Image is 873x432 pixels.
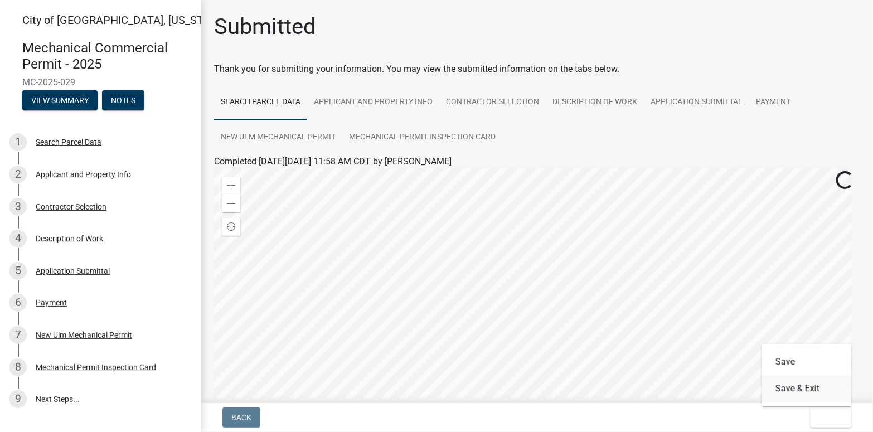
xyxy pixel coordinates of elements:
a: Payment [749,85,797,120]
a: Description of Work [546,85,644,120]
div: Zoom in [222,177,240,195]
button: Exit [811,407,851,428]
span: Exit [819,413,836,422]
div: 8 [9,358,27,376]
h1: Submitted [214,13,316,40]
button: View Summary [22,90,98,110]
div: Find my location [222,218,240,236]
button: Save [762,348,851,375]
a: Application Submittal [644,85,749,120]
div: 5 [9,262,27,280]
div: Description of Work [36,235,103,242]
button: Notes [102,90,144,110]
div: 6 [9,294,27,312]
a: Contractor Selection [439,85,546,120]
div: Applicant and Property Info [36,171,131,178]
wm-modal-confirm: Notes [102,96,144,105]
a: Search Parcel Data [214,85,307,120]
div: Zoom out [222,195,240,212]
span: Back [231,413,251,422]
div: Thank you for submitting your information. You may view the submitted information on the tabs below. [214,62,860,76]
div: 9 [9,390,27,408]
a: Applicant and Property Info [307,85,439,120]
h4: Mechanical Commercial Permit - 2025 [22,40,192,72]
button: Save & Exit [762,375,851,402]
div: 7 [9,326,27,344]
span: City of [GEOGRAPHIC_DATA], [US_STATE] [22,13,225,27]
div: 2 [9,166,27,183]
div: Search Parcel Data [36,138,101,146]
div: New Ulm Mechanical Permit [36,331,132,339]
a: New Ulm Mechanical Permit [214,120,342,156]
span: Completed [DATE][DATE] 11:58 AM CDT by [PERSON_NAME] [214,156,452,167]
div: Contractor Selection [36,203,106,211]
div: Mechanical Permit Inspection Card [36,363,156,371]
span: MC-2025-029 [22,77,178,88]
a: Mechanical Permit Inspection Card [342,120,502,156]
div: 3 [9,198,27,216]
div: 1 [9,133,27,151]
div: Payment [36,299,67,307]
div: 4 [9,230,27,247]
button: Back [222,407,260,428]
div: Application Submittal [36,267,110,275]
wm-modal-confirm: Summary [22,96,98,105]
div: Exit [762,344,851,406]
